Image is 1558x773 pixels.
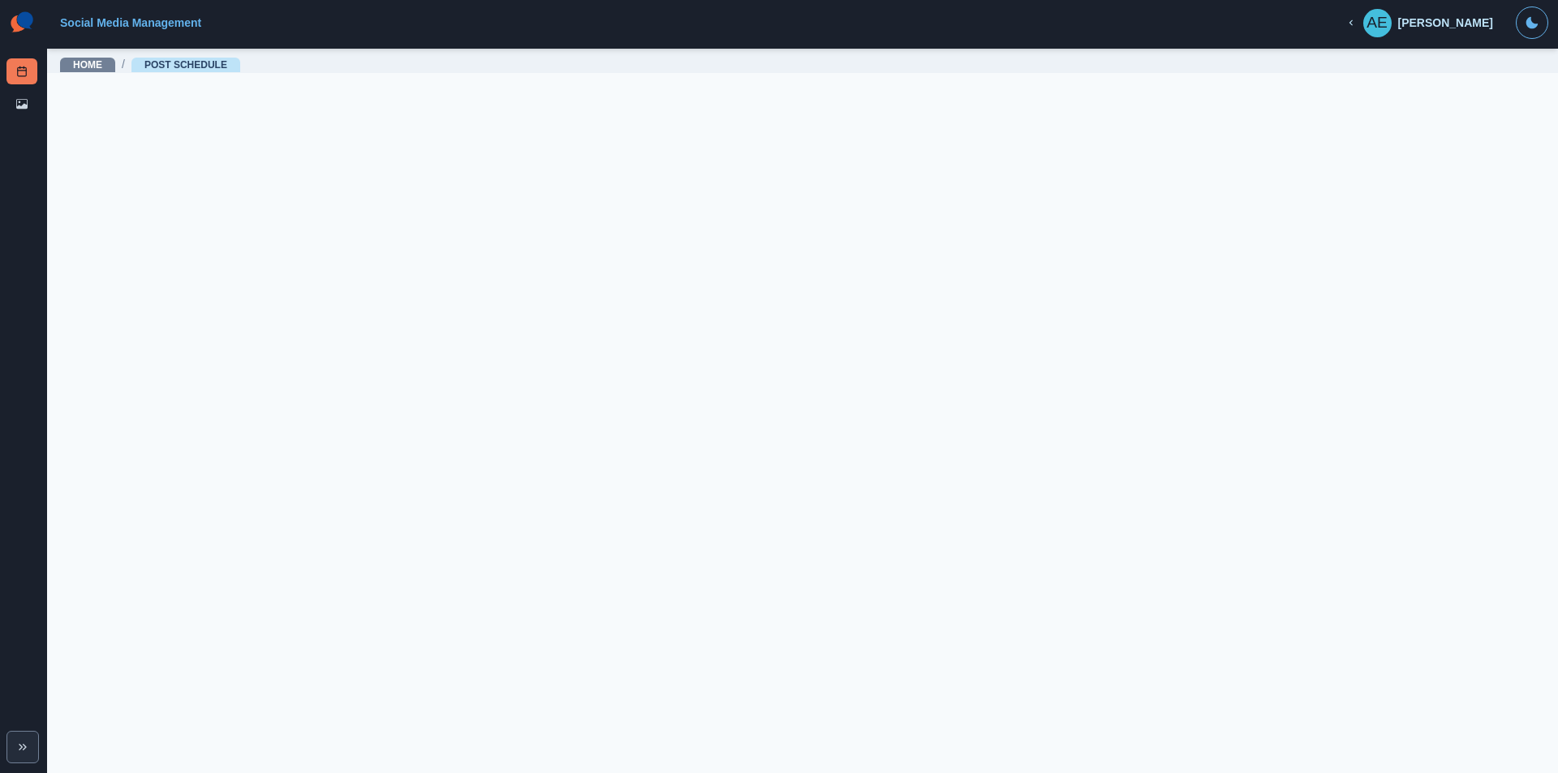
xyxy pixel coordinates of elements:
[1332,6,1506,39] button: [PERSON_NAME]
[144,59,227,71] a: Post Schedule
[60,16,201,29] a: Social Media Management
[1516,6,1548,39] button: Toggle Mode
[6,731,39,763] button: Expand
[1398,16,1493,30] div: [PERSON_NAME]
[6,58,37,84] a: Post Schedule
[1366,3,1388,42] div: Anastasia Elie
[122,56,125,73] span: /
[73,59,102,71] a: Home
[60,56,240,73] nav: breadcrumb
[6,91,37,117] a: Media Library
